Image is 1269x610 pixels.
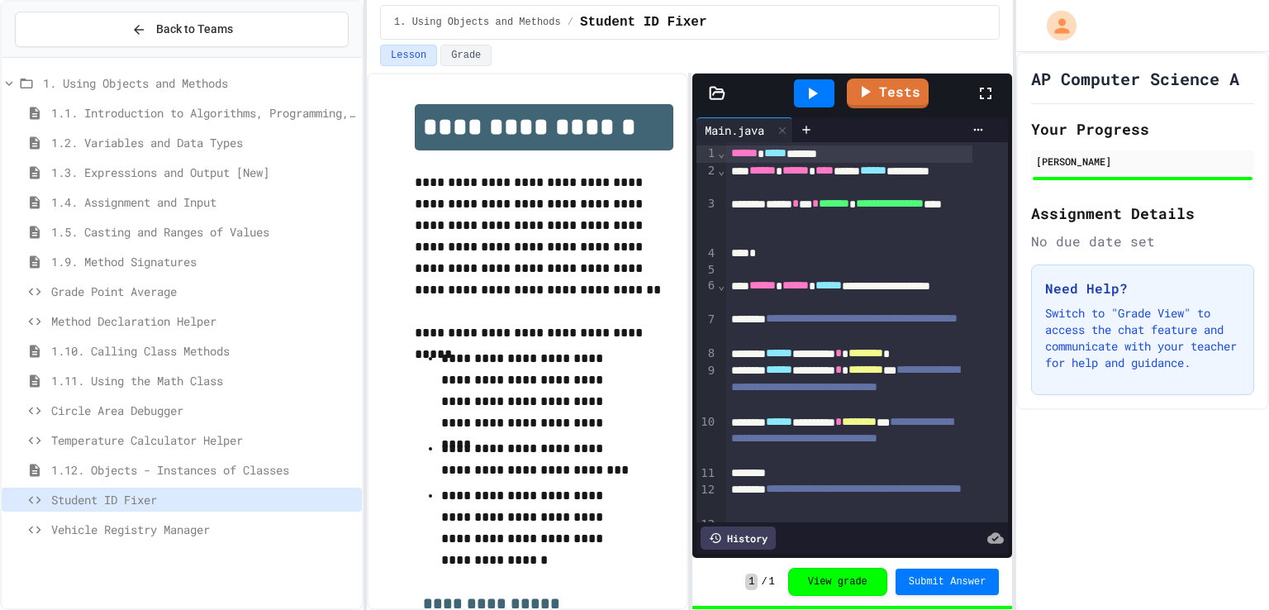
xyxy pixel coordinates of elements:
[156,21,233,38] span: Back to Teams
[896,569,1000,595] button: Submit Answer
[909,575,986,589] span: Submit Answer
[568,16,573,29] span: /
[51,521,355,538] span: Vehicle Registry Manager
[696,363,717,414] div: 9
[696,196,717,245] div: 3
[701,527,776,550] div: History
[1045,305,1240,371] p: Switch to "Grade View" to access the chat feature and communicate with your teacher for help and ...
[696,163,717,196] div: 2
[43,74,355,92] span: 1. Using Objects and Methods
[696,346,717,363] div: 8
[1031,117,1254,141] h2: Your Progress
[1029,7,1081,45] div: My Account
[761,575,767,589] span: /
[696,278,717,311] div: 6
[51,134,355,151] span: 1.2. Variables and Data Types
[847,79,929,108] a: Tests
[696,145,717,163] div: 1
[51,372,355,389] span: 1.11. Using the Math Class
[745,574,758,590] span: 1
[696,245,717,262] div: 4
[1045,279,1240,298] h3: Need Help?
[717,164,725,177] span: Fold line
[696,414,717,465] div: 10
[51,283,355,300] span: Grade Point Average
[696,312,717,346] div: 7
[440,45,492,66] button: Grade
[1031,231,1254,251] div: No due date set
[380,45,437,66] button: Lesson
[51,312,355,330] span: Method Declaration Helper
[717,279,725,292] span: Fold line
[51,431,355,449] span: Temperature Calculator Helper
[15,12,349,47] button: Back to Teams
[51,461,355,479] span: 1.12. Objects - Instances of Classes
[580,12,707,32] span: Student ID Fixer
[51,342,355,360] span: 1.10. Calling Class Methods
[696,482,717,517] div: 12
[696,117,793,142] div: Main.java
[1036,154,1249,169] div: [PERSON_NAME]
[51,491,355,508] span: Student ID Fixer
[696,262,717,279] div: 5
[696,122,772,139] div: Main.java
[51,253,355,270] span: 1.9. Method Signatures
[696,517,717,533] div: 13
[717,146,725,160] span: Fold line
[788,568,887,596] button: View grade
[51,193,355,211] span: 1.4. Assignment and Input
[51,104,355,122] span: 1.1. Introduction to Algorithms, Programming, and Compilers
[394,16,561,29] span: 1. Using Objects and Methods
[696,465,717,482] div: 11
[1031,202,1254,225] h2: Assignment Details
[51,223,355,241] span: 1.5. Casting and Ranges of Values
[1031,67,1239,90] h1: AP Computer Science A
[51,164,355,181] span: 1.3. Expressions and Output [New]
[769,575,775,589] span: 1
[51,402,355,419] span: Circle Area Debugger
